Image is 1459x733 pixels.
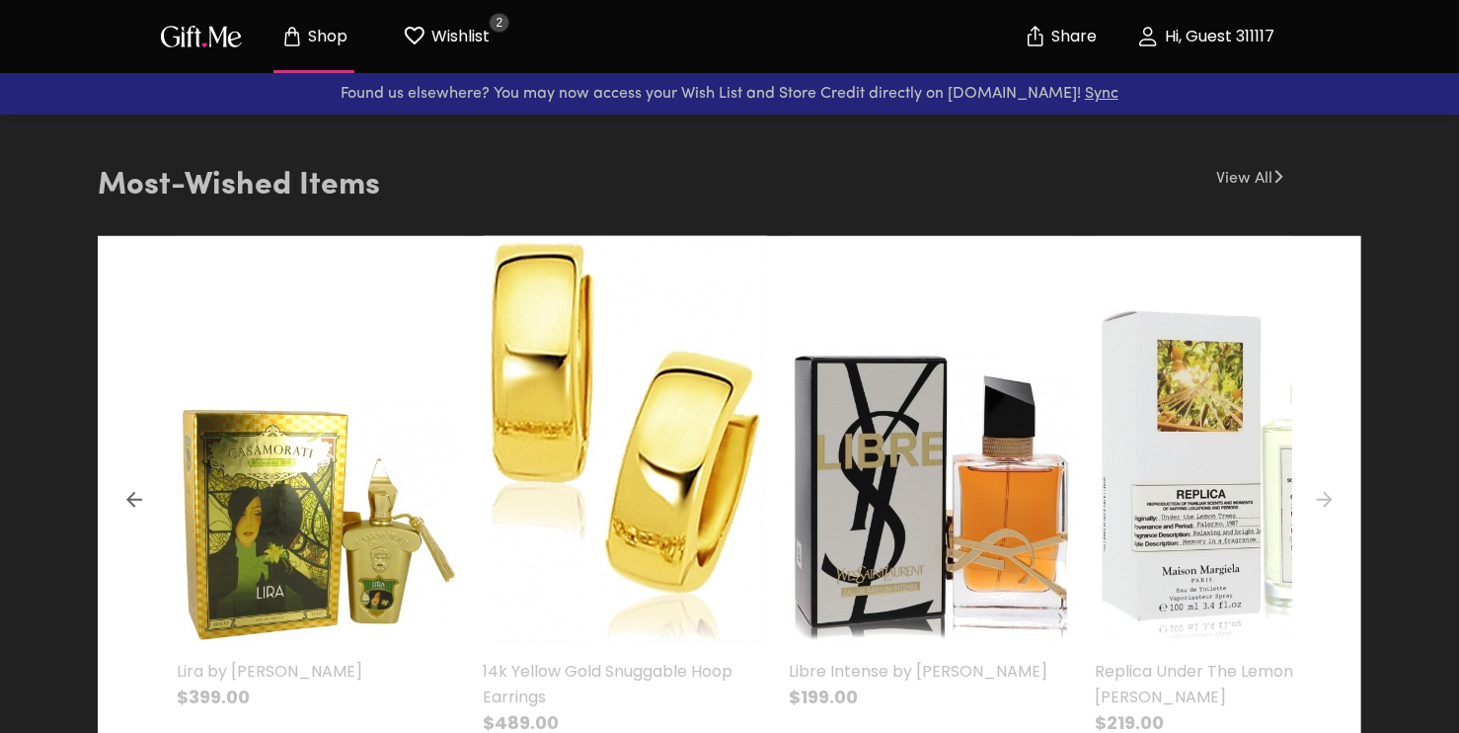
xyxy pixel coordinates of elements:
[177,659,463,685] p: Lira by [PERSON_NAME]
[260,5,368,68] button: Store page
[426,24,490,49] p: Wishlist
[1095,236,1381,646] img: Replica Under The Lemon Trees by Maison Margiela
[16,81,1443,107] p: Found us elsewhere? You may now access your Wish List and Store Credit directly on [DOMAIN_NAME]!
[177,236,463,710] a: Lira by XerjoffLira by [PERSON_NAME]$399.00
[392,5,500,68] button: Wishlist page
[98,159,380,212] h3: Most-Wished Items
[1107,5,1304,68] button: Hi, Guest 311117
[483,236,769,646] img: 14k Yellow Gold Snuggable Hoop Earrings
[167,236,473,715] div: Lira by XerjoffLira by [PERSON_NAME]$399.00
[789,685,1075,710] p: $199.00
[789,236,1075,710] a: Libre Intense by Yves Saint LaurentLibre Intense by [PERSON_NAME]$199.00
[1160,29,1274,45] p: Hi, Guest 311117
[304,29,348,45] p: Shop
[1095,659,1381,710] p: Replica Under The Lemon Trees by [PERSON_NAME]
[789,236,1075,646] img: Libre Intense by Yves Saint Laurent
[177,236,463,646] img: Lira by Xerjoff
[1026,2,1095,71] button: Share
[1047,29,1098,45] p: Share
[177,685,463,710] p: $399.00
[779,236,1085,715] div: Libre Intense by Yves Saint LaurentLibre Intense by [PERSON_NAME]$199.00
[157,22,246,50] img: GiftMe Logo
[155,25,248,48] button: GiftMe Logo
[483,659,769,710] p: 14k Yellow Gold Snuggable Hoop Earrings
[789,659,1075,685] p: Libre Intense by [PERSON_NAME]
[1085,86,1118,102] a: Sync
[1216,159,1272,191] a: View All
[1024,25,1047,48] img: secure
[490,13,510,33] span: 2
